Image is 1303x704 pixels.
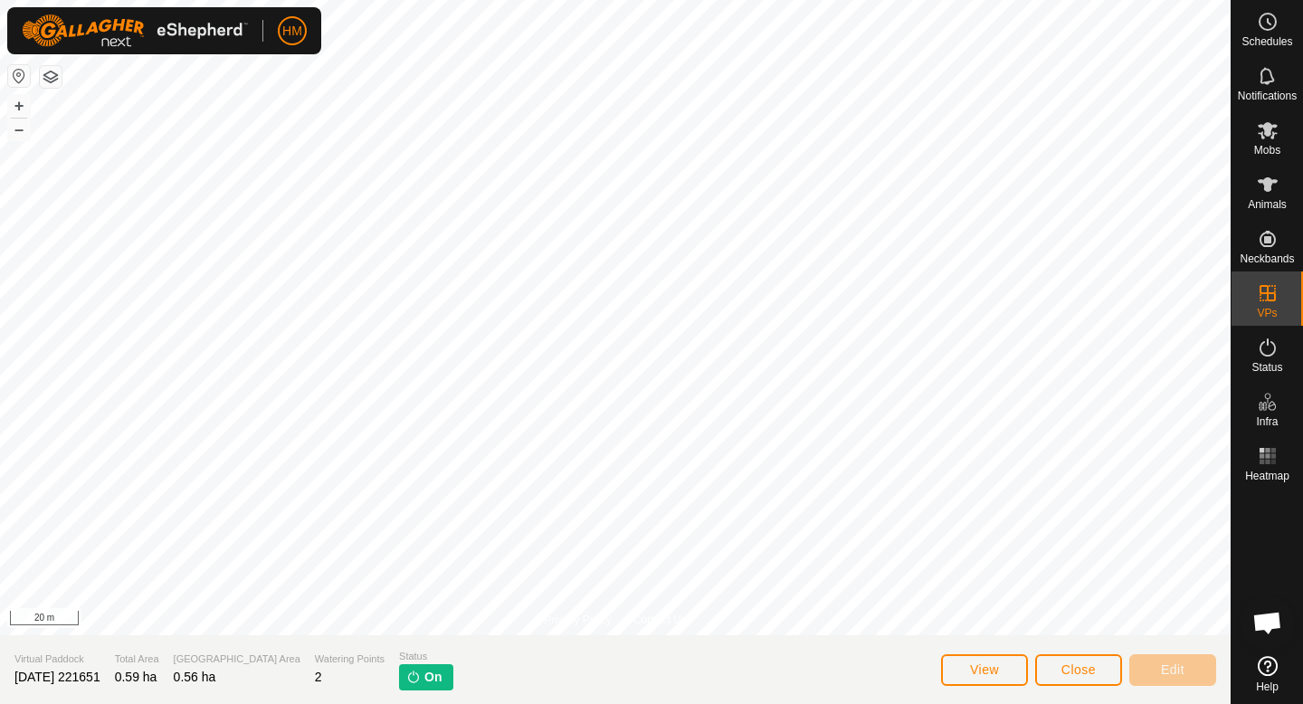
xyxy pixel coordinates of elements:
span: Neckbands [1240,253,1294,264]
span: View [970,662,999,677]
span: 2 [315,670,322,684]
button: Edit [1129,654,1216,686]
a: Privacy Policy [544,612,612,628]
div: Open chat [1241,595,1295,650]
img: Gallagher Logo [22,14,248,47]
span: Status [1251,362,1282,373]
span: Infra [1256,416,1278,427]
span: Edit [1161,662,1184,677]
span: Close [1061,662,1096,677]
span: Mobs [1254,145,1280,156]
button: Close [1035,654,1122,686]
span: Watering Points [315,652,385,667]
button: + [8,95,30,117]
a: Contact Us [633,612,687,628]
span: VPs [1257,308,1277,319]
span: Virtual Paddock [14,652,100,667]
button: Reset Map [8,65,30,87]
span: On [424,668,442,687]
span: [DATE] 221651 [14,670,100,684]
span: Status [399,649,452,664]
span: 0.59 ha [115,670,157,684]
span: Heatmap [1245,471,1289,481]
span: Help [1256,681,1279,692]
button: View [941,654,1028,686]
span: Animals [1248,199,1287,210]
a: Help [1232,649,1303,699]
span: Schedules [1241,36,1292,47]
span: [GEOGRAPHIC_DATA] Area [174,652,300,667]
button: Map Layers [40,66,62,88]
span: Total Area [115,652,159,667]
span: 0.56 ha [174,670,216,684]
span: HM [282,22,302,41]
img: turn-on [406,670,421,684]
button: – [8,119,30,140]
span: Notifications [1238,90,1297,101]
